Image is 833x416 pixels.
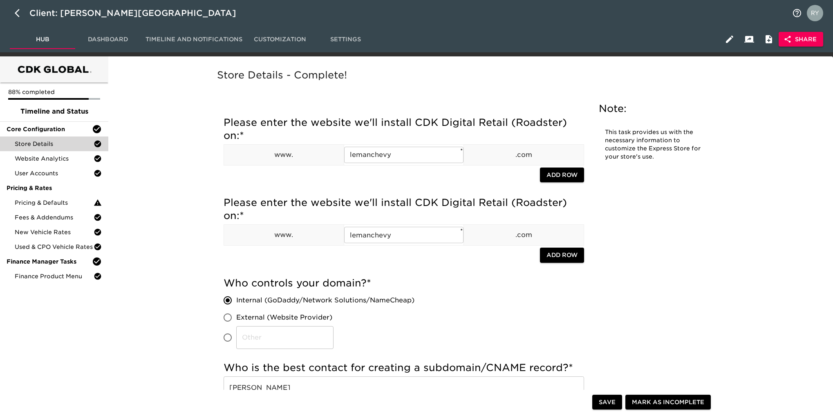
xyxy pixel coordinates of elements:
span: Save [599,397,616,407]
button: Mark as Incomplete [625,395,711,410]
img: Profile [807,5,823,21]
span: Add Row [546,250,578,260]
input: Other [236,326,334,349]
span: Timeline and Status [7,107,102,116]
span: Website Analytics [15,154,94,163]
span: Pricing & Rates [7,184,102,192]
h5: Note: [599,102,709,115]
button: Client View [739,29,759,49]
button: Internal Notes and Comments [759,29,779,49]
span: External (Website Provider) [236,313,332,322]
span: Pricing & Defaults [15,199,94,207]
span: Finance Manager Tasks [7,257,92,266]
p: www. [224,150,344,160]
span: Dashboard [80,34,136,45]
p: www. [224,230,344,240]
h5: Please enter the website we'll install CDK Digital Retail (Roadster) on: [224,196,584,222]
span: Customization [252,34,308,45]
span: Core Configuration [7,125,92,133]
span: Fees & Addendums [15,213,94,221]
span: New Vehicle Rates [15,228,94,236]
p: 88% completed [8,88,100,96]
button: Save [592,395,622,410]
span: Timeline and Notifications [146,34,242,45]
span: Hub [15,34,70,45]
span: Internal (GoDaddy/Network Solutions/NameCheap) [236,295,414,305]
span: Share [785,34,817,45]
p: .com [464,150,584,160]
p: .com [464,230,584,240]
p: This task provides us with the necessary information to customize the Express Store for your stor... [605,128,703,161]
h5: Who is the best contact for creating a subdomain/CNAME record? [224,361,584,374]
h5: Who controls your domain? [224,277,584,290]
span: Used & CPO Vehicle Rates [15,243,94,251]
button: Add Row [540,168,584,183]
span: Finance Product Menu [15,272,94,280]
h5: Store Details - Complete! [217,69,721,82]
button: Edit Hub [720,29,739,49]
button: Add Row [540,248,584,263]
div: Client: [PERSON_NAME][GEOGRAPHIC_DATA] [29,7,248,20]
button: notifications [787,3,807,23]
button: Share [779,32,823,47]
h5: Please enter the website we'll install CDK Digital Retail (Roadster) on: [224,116,584,142]
span: Store Details [15,140,94,148]
span: User Accounts [15,169,94,177]
span: Mark as Incomplete [632,397,704,407]
span: Add Row [546,170,578,180]
span: Settings [318,34,373,45]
